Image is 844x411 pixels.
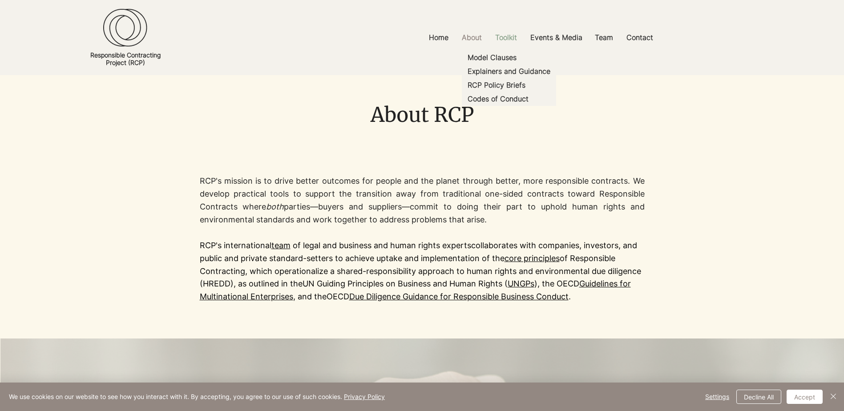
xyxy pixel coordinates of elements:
[293,241,471,250] a: of legal and business and human rights experts
[588,28,620,48] a: Team
[457,28,486,48] p: About
[464,51,520,64] p: Model Clauses
[200,239,645,303] p: RCP's international collaborates with companies, investors, and public and private standard-sette...
[349,292,569,301] a: Due Diligence Guidance for Responsible Business Conduct
[705,390,729,403] span: Settings
[200,175,645,226] p: RCP's mission is to drive better outcomes for people and the planet through better, more responsi...
[327,292,349,301] a: OECD
[524,28,588,48] a: Events & Media
[200,101,645,129] h1: About RCP
[828,391,839,402] img: Close
[787,390,823,404] button: Accept
[424,28,453,48] p: Home
[464,92,532,106] p: Codes of Conduct
[505,254,560,263] a: core principles
[464,78,529,92] p: RCP Policy Briefs
[462,64,556,78] a: Explainers and Guidance
[455,28,489,48] a: About
[491,28,521,48] p: Toolkit
[422,28,455,48] a: Home
[828,390,839,404] button: Close
[508,279,534,288] a: UNGPs
[526,28,587,48] p: Events & Media
[464,64,554,78] p: Explainers and Guidance
[344,393,385,400] a: Privacy Policy
[9,393,385,401] span: We use cookies on our website to see how you interact with it. By accepting, you agree to our use...
[315,28,767,48] nav: Site
[736,390,781,404] button: Decline All
[462,78,556,92] a: RCP Policy Briefs
[266,202,284,211] span: both
[622,28,658,48] p: Contact
[303,279,508,288] a: UN Guiding Principles on Business and Human Rights (
[90,51,161,66] a: Responsible ContractingProject (RCP)
[620,28,660,48] a: Contact
[534,279,537,288] a: )
[462,92,556,106] a: Codes of Conduct
[489,28,524,48] a: Toolkit
[462,51,556,64] a: Model Clauses
[271,241,291,250] a: team
[590,28,618,48] p: Team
